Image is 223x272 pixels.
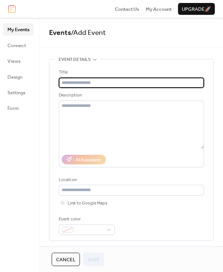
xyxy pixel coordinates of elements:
[8,5,16,13] img: logo
[59,216,113,223] div: Event color
[59,56,91,63] span: Event details
[182,6,211,13] span: Upgrade 🚀
[7,26,29,33] span: My Events
[178,3,215,15] button: Upgrade🚀
[7,89,25,96] span: Settings
[115,6,139,13] span: Contact Us
[7,42,26,49] span: Connect
[3,23,34,35] a: My Events
[115,5,139,13] a: Contact Us
[7,73,22,81] span: Design
[3,39,34,51] a: Connect
[71,26,106,40] span: / Add Event
[52,253,80,266] button: Cancel
[59,92,203,99] div: Description
[146,5,172,13] a: My Account
[3,71,34,83] a: Design
[7,58,20,65] span: Views
[59,176,203,184] div: Location
[3,102,34,114] a: Form
[7,105,19,112] span: Form
[146,6,172,13] span: My Account
[68,200,107,207] span: Link to Google Maps
[3,86,34,98] a: Settings
[49,26,71,40] a: Events
[59,69,203,76] div: Title
[56,256,75,263] span: Cancel
[3,55,34,67] a: Views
